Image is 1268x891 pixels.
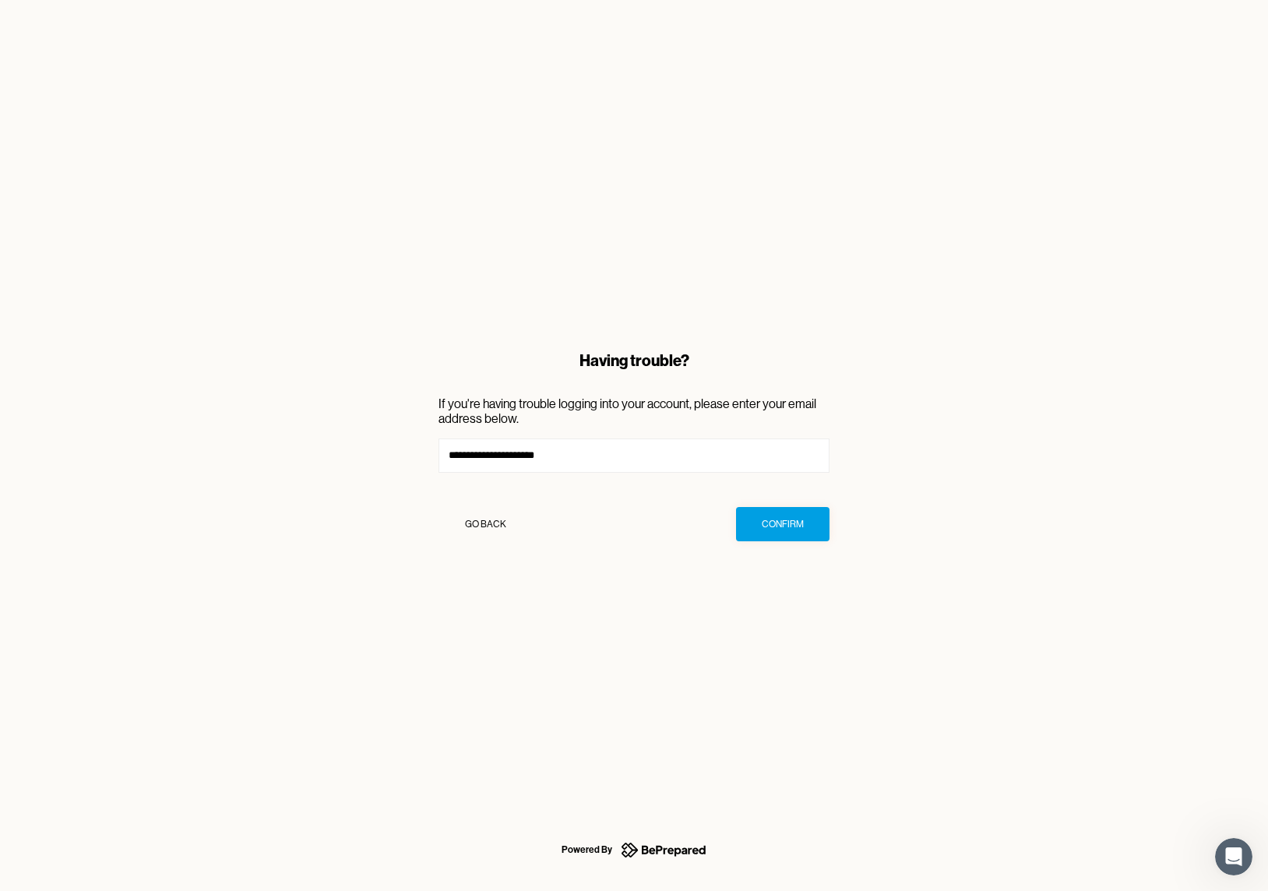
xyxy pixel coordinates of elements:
button: Go Back [439,507,532,541]
div: Powered By [562,840,612,859]
div: Having trouble? [439,350,829,372]
div: Confirm [762,516,804,532]
p: If you're having trouble logging into your account, please enter your email address below. [439,396,829,426]
div: Go Back [465,516,506,532]
button: Confirm [736,507,829,541]
iframe: Intercom live chat [1215,838,1252,875]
